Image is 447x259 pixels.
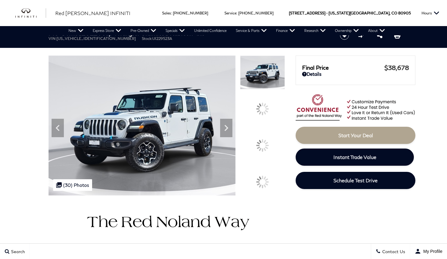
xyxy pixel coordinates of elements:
[300,26,330,35] a: Research
[271,26,300,35] a: Finance
[173,11,208,15] a: [PHONE_NUMBER]
[333,177,378,183] span: Schedule Test Drive
[49,56,235,195] img: Used 2022 Bright White Clearcoat Jeep Unlimited Rubicon 4xe image 1
[15,8,46,18] a: infiniti
[333,154,376,160] span: Instant Trade Value
[302,64,384,71] span: Final Price
[302,64,409,71] a: Final Price $38,678
[302,71,409,77] a: Details
[88,26,126,35] a: Express Store
[55,10,130,16] span: Red [PERSON_NAME] INFINITI
[171,11,172,15] span: :
[421,249,442,254] span: My Profile
[162,11,171,15] span: Sales
[289,11,411,15] a: [STREET_ADDRESS] • [US_STATE][GEOGRAPHIC_DATA], CO 80905
[357,31,367,40] button: Compare vehicle
[161,26,189,35] a: Specials
[384,64,409,71] span: $38,678
[296,172,415,189] a: Schedule Test Drive
[224,11,236,15] span: Service
[49,29,329,36] h1: 2022 Jeep Wrangler Unlimited Rubicon 4xe
[381,249,405,254] span: Contact Us
[55,10,130,17] a: Red [PERSON_NAME] INFINITI
[53,179,92,191] div: (30) Photos
[64,26,88,35] a: New
[189,26,231,35] a: Unlimited Confidence
[126,26,161,35] a: Pre-Owned
[240,56,285,89] img: Used 2022 Bright White Clearcoat Jeep Unlimited Rubicon 4xe image 1
[64,26,390,35] nav: Main Navigation
[296,149,414,166] a: Instant Trade Value
[15,8,46,18] img: INFINITI
[10,249,25,254] span: Search
[152,36,172,41] span: UI229523A
[142,36,152,41] span: Stock:
[296,127,415,144] a: Start Your Deal
[338,132,373,138] span: Start Your Deal
[56,36,136,41] span: [US_VEHICLE_IDENTIFICATION_NUMBER]
[236,11,237,15] span: :
[231,26,271,35] a: Service & Parts
[49,36,56,41] span: VIN:
[238,11,274,15] a: [PHONE_NUMBER]
[363,26,390,35] a: About
[410,244,447,259] button: user-profile-menu
[330,26,363,35] a: Ownership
